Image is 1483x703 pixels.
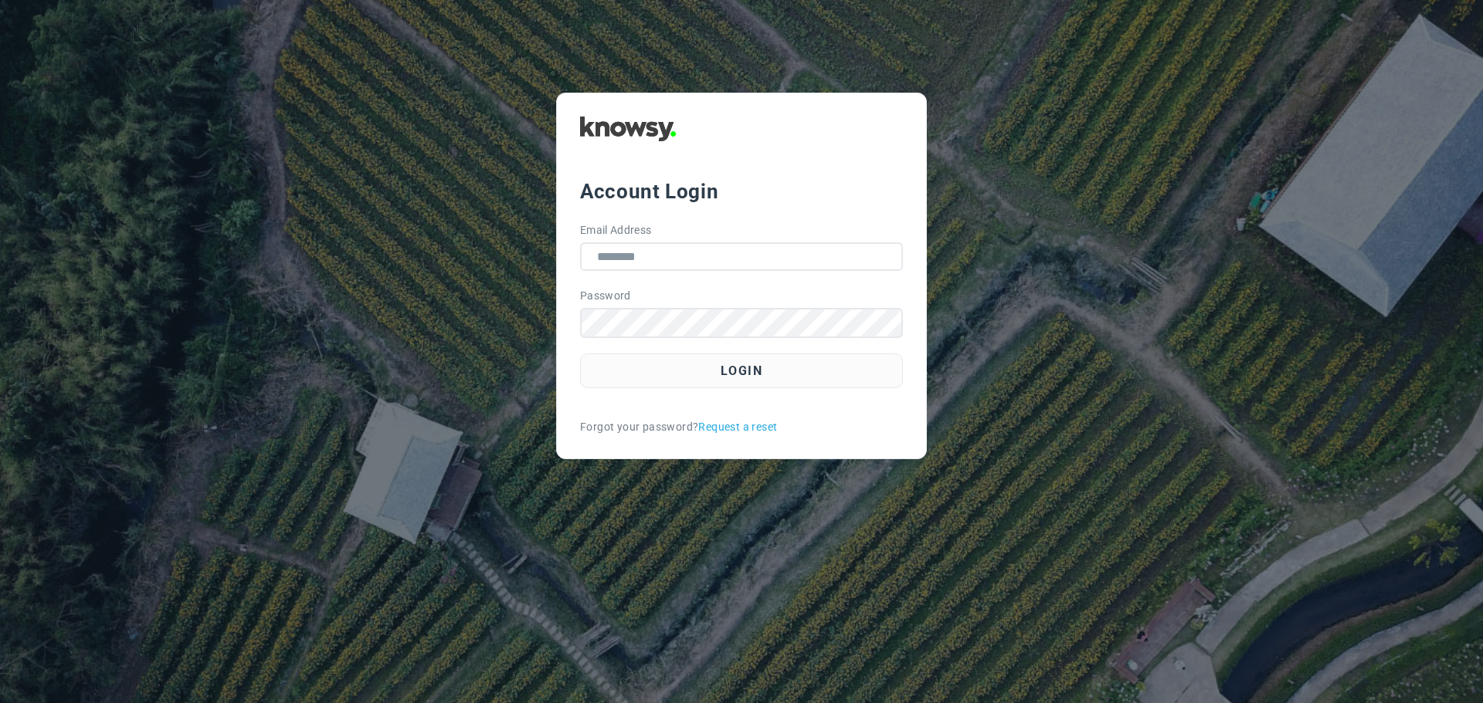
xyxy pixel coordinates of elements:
[698,419,777,435] a: Request a reset
[580,419,903,435] div: Forgot your password?
[580,177,903,205] div: Account Login
[580,288,631,304] label: Password
[580,222,652,238] label: Email Address
[580,353,903,388] button: Login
